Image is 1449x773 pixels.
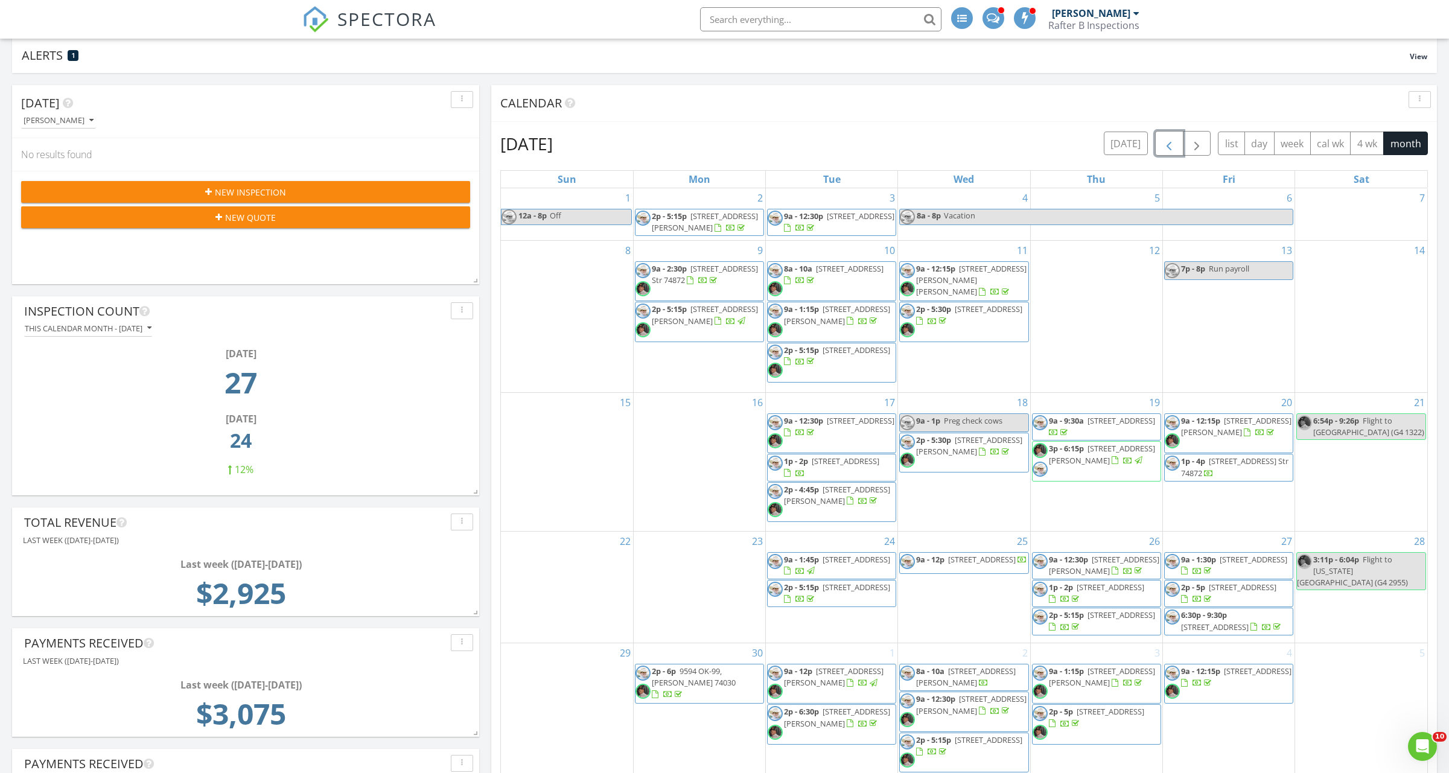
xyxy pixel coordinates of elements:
a: 1p - 2p [STREET_ADDRESS] [784,456,879,478]
a: Go to July 5, 2025 [1417,643,1427,663]
span: SPECTORA [337,6,436,31]
button: day [1244,132,1275,155]
span: Off [550,210,561,221]
td: Go to June 19, 2025 [1030,392,1162,531]
span: [STREET_ADDRESS][PERSON_NAME] [1049,443,1155,465]
a: 2p - 5:30p [STREET_ADDRESS][PERSON_NAME] [916,434,1022,457]
img: screenshot_20220419_at_1.22.16_pm_195_.png [768,706,783,721]
img: screenshot_20220419_at_1.22.16_pm_195_.png [635,211,651,226]
span: 9594 OK-99, [PERSON_NAME] 74030 [652,666,736,688]
td: Go to June 27, 2025 [1162,531,1295,643]
a: 6:30p - 9:30p [STREET_ADDRESS] [1181,609,1283,632]
span: 6:30p - 9:30p [1181,609,1227,620]
span: [STREET_ADDRESS] [823,582,890,593]
span: 2p - 5p [1181,582,1205,593]
a: Go to June 23, 2025 [750,532,765,551]
a: SPECTORA [302,16,436,42]
img: screenshot_20220419_at_1.22.16_pm_195_.png [900,263,915,278]
span: [STREET_ADDRESS] [1077,582,1144,593]
button: [DATE] [1104,132,1148,155]
a: 1p - 4p [STREET_ADDRESS] Str 74872 [1164,454,1293,481]
button: New Quote [21,206,470,228]
span: [STREET_ADDRESS] [1224,666,1291,676]
img: screenshot_20220419_at_1.22.16_pm_195_.png [768,484,783,499]
a: 9a - 2:30p [STREET_ADDRESS] Str 74872 [652,263,758,285]
td: Go to June 9, 2025 [633,240,765,392]
img: screenshot_20220419_at_1.22.16_pm_195_.png [768,263,783,278]
a: Go to June 8, 2025 [623,241,633,260]
span: 2p - 5:30p [916,304,951,314]
button: week [1274,132,1311,155]
button: month [1383,132,1428,155]
div: Rafter B Inspections [1048,19,1139,31]
img: screenshot_20250326_193517_facebook.jpg [900,281,915,296]
span: View [1410,51,1427,62]
div: [PERSON_NAME] [1052,7,1130,19]
a: 9a - 1:15p [STREET_ADDRESS][PERSON_NAME] [1032,664,1161,704]
span: [STREET_ADDRESS][PERSON_NAME] [1181,415,1291,437]
span: 9a - 12:15p [916,263,955,274]
span: 9a - 12:30p [784,211,823,221]
a: 2p - 6:30p [STREET_ADDRESS][PERSON_NAME] [784,706,890,728]
td: Go to June 25, 2025 [898,531,1030,643]
span: 8a - 8p [916,209,941,224]
td: Go to June 1, 2025 [501,188,633,241]
span: [STREET_ADDRESS] [1088,609,1155,620]
td: Go to June 15, 2025 [501,392,633,531]
a: Wednesday [951,171,976,188]
img: screenshot_20220419_at_1.22.16_pm_195_.png [1033,462,1048,477]
a: 1p - 2p [STREET_ADDRESS] [767,454,896,481]
td: Go to June 22, 2025 [501,531,633,643]
span: 12a - 8p [518,209,547,224]
span: [STREET_ADDRESS][PERSON_NAME] [784,484,890,506]
td: Go to June 17, 2025 [766,392,898,531]
a: Tuesday [821,171,843,188]
a: 1p - 4p [STREET_ADDRESS] Str 74872 [1181,456,1288,478]
span: 2p - 5:15p [652,211,687,221]
span: 7p - 8p [1181,263,1205,274]
a: 9a - 12:30p [STREET_ADDRESS] [784,211,894,233]
img: screenshot_20220419_at_1.22.16_pm_195_.png [1165,456,1180,471]
td: Go to June 24, 2025 [766,531,898,643]
span: New Inspection [215,186,286,199]
a: Go to June 20, 2025 [1279,393,1295,412]
a: 8a - 10a [STREET_ADDRESS][PERSON_NAME] [916,666,1016,688]
a: 9a - 12:30p [STREET_ADDRESS][PERSON_NAME] [1049,554,1159,576]
span: 3:11p - 6:04p [1313,554,1359,565]
span: 8a - 10a [916,666,944,676]
a: 1p - 2p [STREET_ADDRESS] [1032,580,1161,607]
a: Sunday [555,171,579,188]
a: Go to June 6, 2025 [1284,188,1295,208]
a: 9a - 12:15p [STREET_ADDRESS][PERSON_NAME][PERSON_NAME] [899,261,1028,301]
span: [STREET_ADDRESS][PERSON_NAME][PERSON_NAME] [916,263,1027,297]
span: 9a - 1:15p [1049,666,1084,676]
a: 2p - 4:45p [STREET_ADDRESS][PERSON_NAME] [784,484,890,506]
td: Go to June 21, 2025 [1295,392,1427,531]
a: 9a - 12:30p [STREET_ADDRESS][PERSON_NAME] [916,693,1027,716]
td: Go to June 20, 2025 [1162,392,1295,531]
a: 2p - 6p 9594 OK-99, [PERSON_NAME] 74030 [635,664,764,704]
img: screenshot_20220419_at_1.22.16_pm_195_.png [900,434,915,450]
a: 9a - 1:30p [STREET_ADDRESS] [1181,554,1287,576]
span: [STREET_ADDRESS][PERSON_NAME] [652,304,758,326]
a: 9a - 2:30p [STREET_ADDRESS] Str 74872 [635,261,764,301]
a: Go to June 12, 2025 [1147,241,1162,260]
a: 9a - 9:30a [STREET_ADDRESS] [1032,413,1161,441]
img: screenshot_20220419_at_1.22.16_pm_195_.png [1165,582,1180,597]
span: [STREET_ADDRESS][PERSON_NAME] [784,304,890,326]
td: Go to June 3, 2025 [766,188,898,241]
img: screenshot_20250326_193517_facebook.jpg [1033,443,1048,458]
div: This calendar month - [DATE] [25,324,151,332]
img: screenshot_20220419_at_1.22.16_pm_195_.png [768,582,783,597]
a: 2p - 5p [STREET_ADDRESS] [1164,580,1293,607]
span: Vacation [944,210,975,221]
img: The Best Home Inspection Software - Spectora [302,6,329,33]
a: Monday [686,171,713,188]
span: 9a - 12:30p [1049,554,1088,565]
td: Go to June 14, 2025 [1295,240,1427,392]
img: screenshot_20250326_193517_facebook.jpg [768,322,783,337]
a: Go to June 4, 2025 [1020,188,1030,208]
span: 2p - 5:15p [784,345,819,355]
a: 9a - 12:30p [STREET_ADDRESS][PERSON_NAME] [1032,552,1161,579]
img: screenshot_20220419_at_1.22.16_pm_195_.png [635,304,651,319]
